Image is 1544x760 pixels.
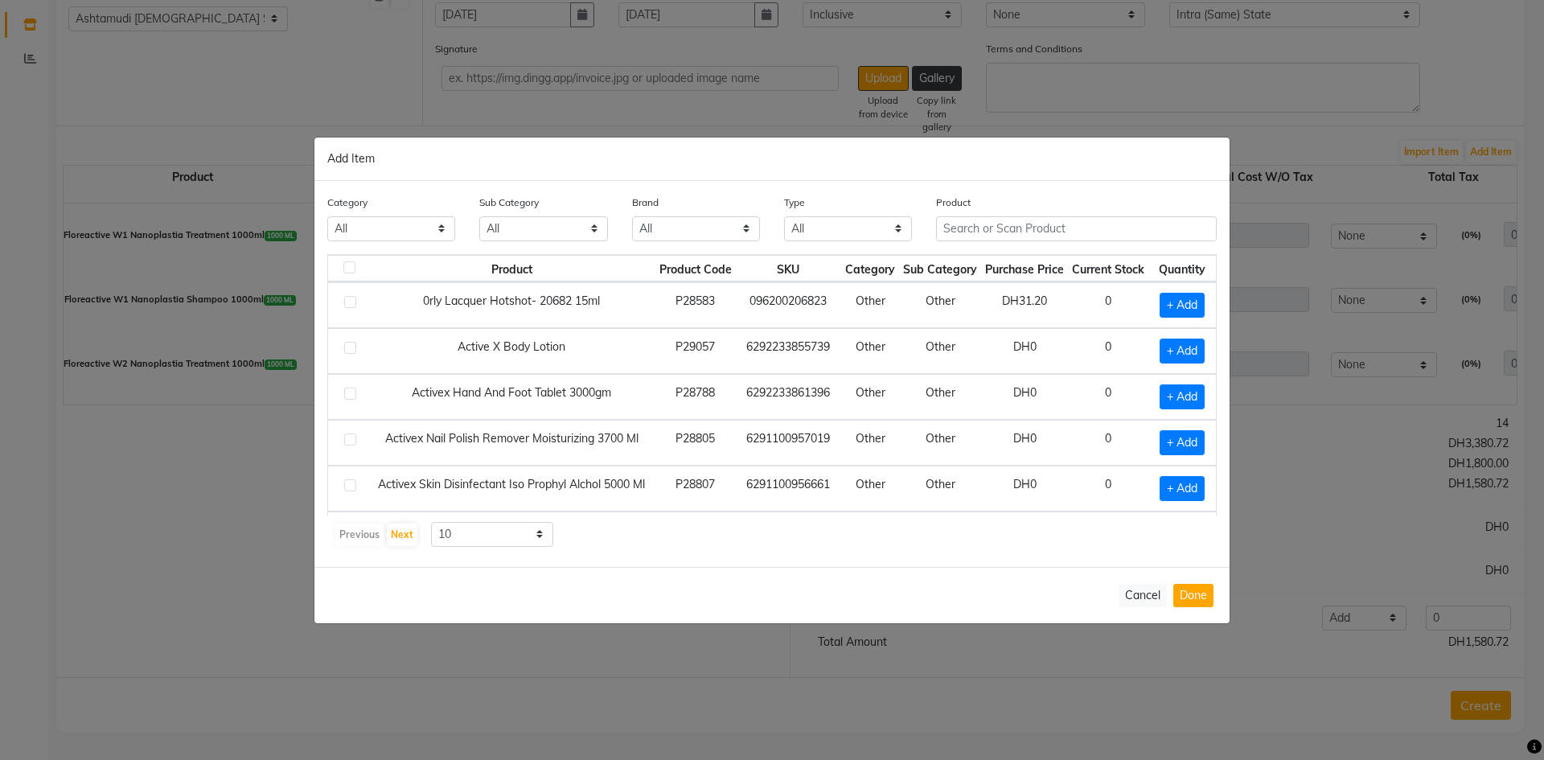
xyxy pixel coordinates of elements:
[981,420,1068,466] td: DH0
[655,282,736,328] td: P28583
[736,511,842,557] td: -
[841,466,899,511] td: Other
[1160,293,1205,318] span: + Add
[1068,255,1148,282] th: Current Stock
[841,420,899,466] td: Other
[985,262,1064,277] span: Purchase Price
[1160,430,1205,455] span: + Add
[1148,255,1216,282] th: Quantity
[899,420,981,466] td: Other
[899,282,981,328] td: Other
[368,420,655,466] td: Activex Nail Polish Remover Moisturizing 3700 Ml
[981,511,1068,557] td: DH25.00
[899,466,981,511] td: Other
[899,511,981,557] td: Other
[841,255,899,282] th: Category
[899,328,981,374] td: Other
[899,255,981,282] th: Sub Category
[368,282,655,328] td: 0rly Lacquer Hotshot- 20682 15ml
[368,466,655,511] td: Activex Skin Disinfectant Iso Prophyl Alchol 5000 Ml
[736,282,842,328] td: 096200206823
[1160,476,1205,501] span: + Add
[981,282,1068,328] td: DH31.20
[936,216,1217,241] input: Search or Scan Product
[479,195,539,210] label: Sub Category
[655,420,736,466] td: P28805
[841,511,899,557] td: Other
[1160,384,1205,409] span: + Add
[632,195,659,210] label: Brand
[981,466,1068,511] td: DH0
[368,374,655,420] td: Activex Hand And Foot Tablet 3000gm
[841,328,899,374] td: Other
[1068,282,1148,328] td: 0
[387,524,417,546] button: Next
[655,255,736,282] th: Product Code
[1160,339,1205,364] span: + Add
[368,255,655,282] th: Product
[1119,584,1167,607] button: Cancel
[1068,374,1148,420] td: 0
[736,374,842,420] td: 6292233861396
[655,466,736,511] td: P28807
[736,466,842,511] td: 6291100956661
[1068,328,1148,374] td: 0
[327,195,368,210] label: Category
[841,374,899,420] td: Other
[368,511,655,557] td: Activex White Bleaching Powder 400gm
[1068,511,1148,557] td: 1
[981,328,1068,374] td: DH0
[981,374,1068,420] td: DH0
[736,420,842,466] td: 6291100957019
[899,374,981,420] td: Other
[936,195,971,210] label: Product
[841,282,899,328] td: Other
[1173,584,1213,607] button: Done
[784,195,805,210] label: Type
[314,138,1230,181] div: Add Item
[736,328,842,374] td: 6292233855739
[655,328,736,374] td: P29057
[655,511,736,557] td: P29142
[655,374,736,420] td: P28788
[1068,420,1148,466] td: 0
[736,255,842,282] th: SKU
[368,328,655,374] td: Active X Body Lotion
[1068,466,1148,511] td: 0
